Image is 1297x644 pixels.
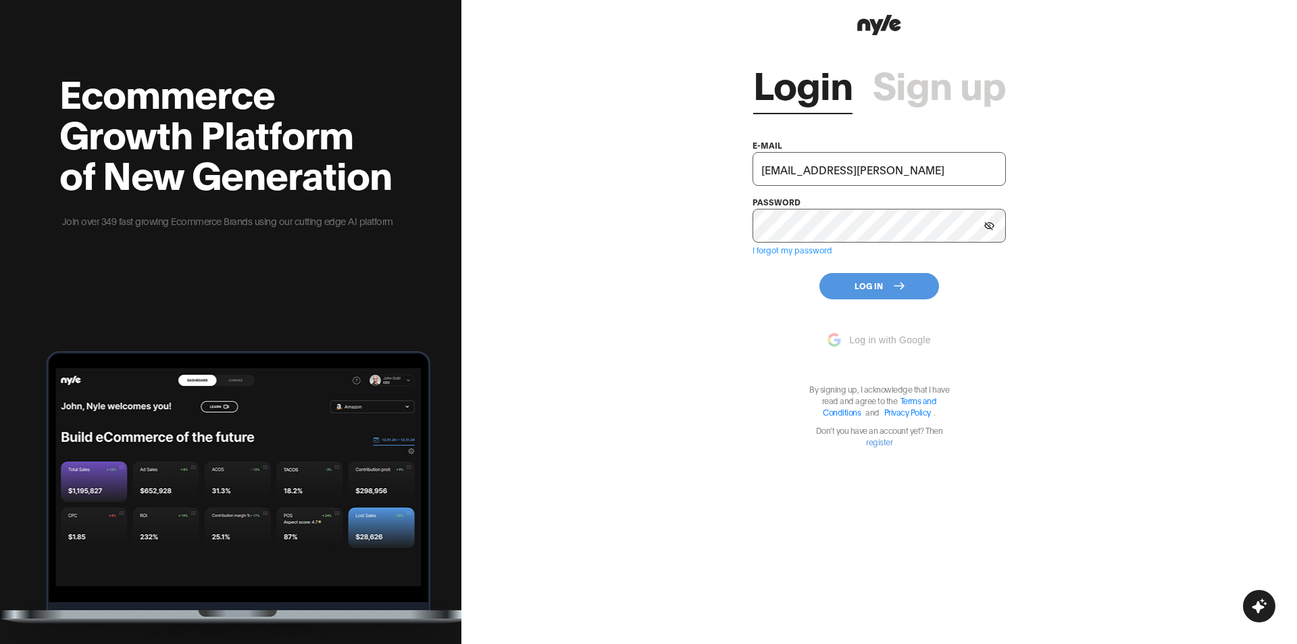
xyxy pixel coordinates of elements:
[753,197,800,207] label: password
[866,437,892,447] a: register
[753,245,832,255] a: I forgot my password
[802,424,957,447] p: Don't you have an account yet? Then
[862,407,883,417] span: and
[753,140,782,150] label: e-mail
[59,214,395,228] p: Join over 349 fast growing Ecommerce Brands using our cutting edge AI platform
[884,407,931,417] a: Privacy Policy
[819,326,938,353] button: Log in with Google
[873,63,1006,103] a: Sign up
[59,72,395,193] h2: Ecommerce Growth Platform of New Generation
[819,273,939,299] button: Log In
[823,395,936,417] a: Terms and Conditions
[849,332,930,347] span: Log in with Google
[802,383,957,418] p: By signing up, I acknowledge that I have read and agree to the .
[753,63,853,103] a: Login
